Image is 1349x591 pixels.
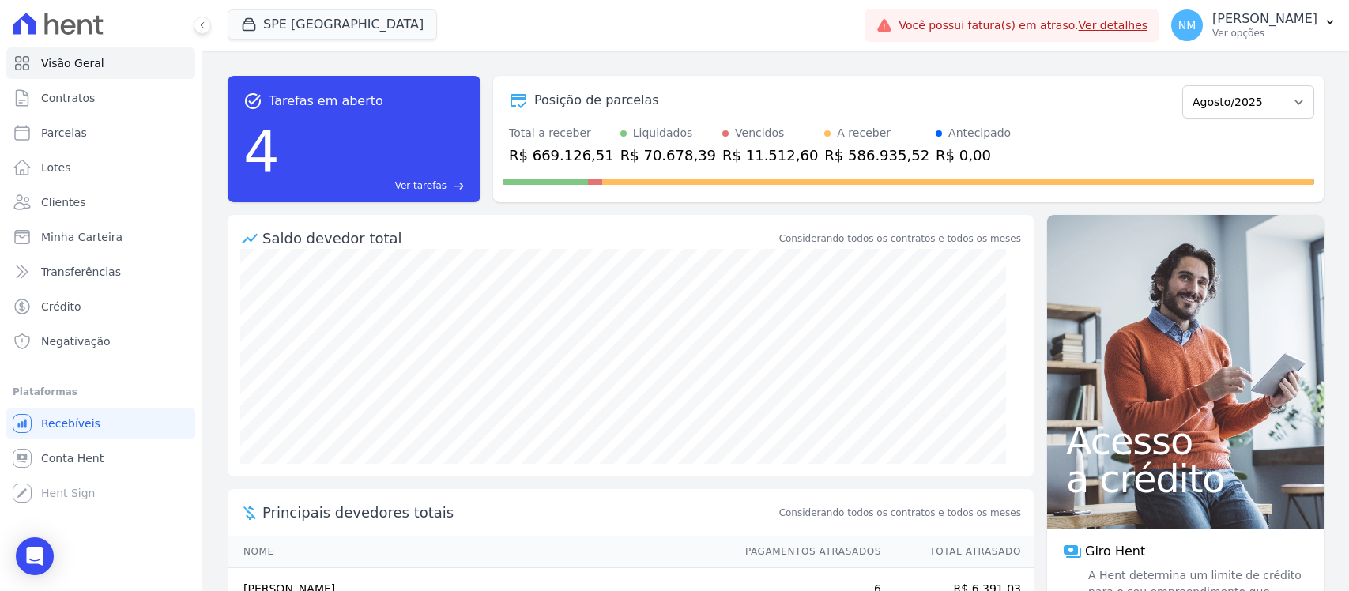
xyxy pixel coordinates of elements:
[6,186,195,218] a: Clientes
[6,256,195,288] a: Transferências
[395,179,447,193] span: Ver tarefas
[16,537,54,575] div: Open Intercom Messenger
[41,299,81,314] span: Crédito
[41,450,104,466] span: Conta Hent
[722,145,818,166] div: R$ 11.512,60
[948,125,1011,141] div: Antecipado
[1212,27,1317,40] p: Ver opções
[269,92,383,111] span: Tarefas em aberto
[534,91,659,110] div: Posição de parcelas
[6,326,195,357] a: Negativação
[735,125,784,141] div: Vencidos
[286,179,465,193] a: Ver tarefas east
[882,536,1034,568] th: Total Atrasado
[837,125,891,141] div: A receber
[779,506,1021,520] span: Considerando todos os contratos e todos os meses
[41,264,121,280] span: Transferências
[41,90,95,106] span: Contratos
[41,194,85,210] span: Clientes
[1085,542,1145,561] span: Giro Hent
[633,125,693,141] div: Liquidados
[41,55,104,71] span: Visão Geral
[6,408,195,439] a: Recebíveis
[228,536,730,568] th: Nome
[13,382,189,401] div: Plataformas
[509,125,614,141] div: Total a receber
[1066,460,1305,498] span: a crédito
[262,502,776,523] span: Principais devedores totais
[1079,19,1148,32] a: Ver detalhes
[779,232,1021,246] div: Considerando todos os contratos e todos os meses
[243,92,262,111] span: task_alt
[41,333,111,349] span: Negativação
[243,111,280,193] div: 4
[1178,20,1196,31] span: NM
[6,47,195,79] a: Visão Geral
[1066,422,1305,460] span: Acesso
[509,145,614,166] div: R$ 669.126,51
[6,221,195,253] a: Minha Carteira
[6,152,195,183] a: Lotes
[730,536,882,568] th: Pagamentos Atrasados
[6,291,195,322] a: Crédito
[41,229,122,245] span: Minha Carteira
[228,9,437,40] button: SPE [GEOGRAPHIC_DATA]
[41,125,87,141] span: Parcelas
[6,82,195,114] a: Contratos
[41,416,100,431] span: Recebíveis
[41,160,71,175] span: Lotes
[6,442,195,474] a: Conta Hent
[1212,11,1317,27] p: [PERSON_NAME]
[6,117,195,149] a: Parcelas
[1159,3,1349,47] button: NM [PERSON_NAME] Ver opções
[262,228,776,249] div: Saldo devedor total
[824,145,929,166] div: R$ 586.935,52
[620,145,716,166] div: R$ 70.678,39
[453,180,465,192] span: east
[899,17,1147,34] span: Você possui fatura(s) em atraso.
[936,145,1011,166] div: R$ 0,00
